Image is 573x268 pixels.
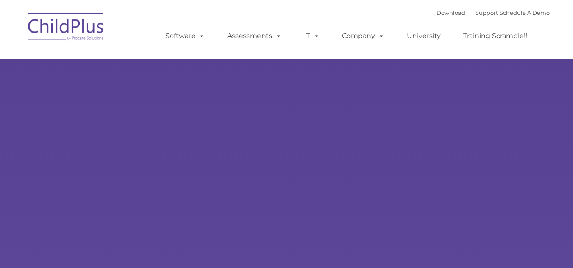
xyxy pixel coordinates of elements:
a: University [398,28,449,44]
a: Schedule A Demo [500,9,550,16]
font: | [436,9,550,16]
a: Support [475,9,498,16]
a: Company [333,28,393,44]
a: Assessments [219,28,290,44]
a: IT [296,28,328,44]
a: Software [157,28,213,44]
a: Training Scramble!! [455,28,536,44]
img: ChildPlus by Procare Solutions [24,7,109,49]
a: Download [436,9,465,16]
